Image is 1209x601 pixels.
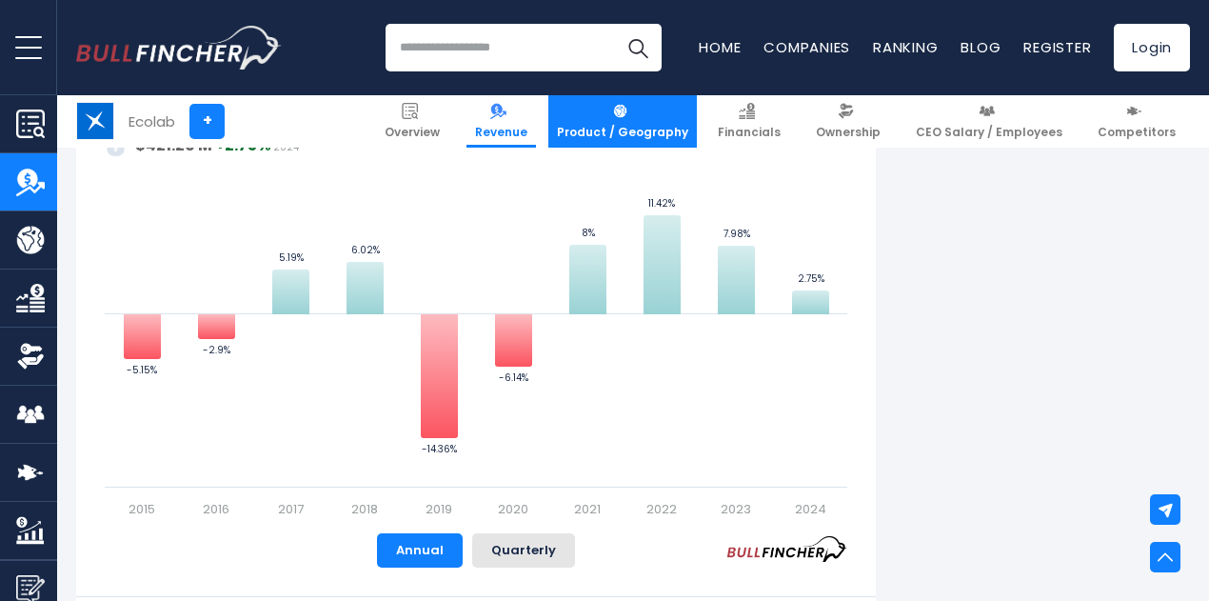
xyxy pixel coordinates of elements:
text: 2.75% [798,271,824,286]
text: 2023 [721,500,751,518]
a: Ownership [807,95,889,148]
span: Ownership [816,125,881,140]
div: Ecolab [129,110,175,132]
img: Bullfincher logo [76,26,282,70]
text: -2.9% [203,343,230,357]
text: 11.42% [648,196,675,210]
a: Overview [376,95,448,148]
text: 6.02% [351,243,380,257]
span: Revenue [475,125,527,140]
text: 7.98% [723,227,750,241]
text: 8% [582,226,595,240]
text: 2020 [498,500,528,518]
a: Go to homepage [76,26,281,70]
a: Product / Geography [548,95,697,148]
a: Ranking [873,37,938,57]
a: Companies [763,37,850,57]
a: Register [1023,37,1091,57]
span: Competitors [1098,125,1176,140]
a: Blog [961,37,1001,57]
a: Competitors [1089,95,1184,148]
svg: Ecolab's Revenue (Year-over-Year Change) [105,90,847,518]
span: Financials [718,125,781,140]
a: + [189,104,225,139]
a: Login [1114,24,1190,71]
span: CEO Salary / Employees [916,125,1062,140]
img: ECL logo [77,103,113,139]
a: Revenue [466,95,536,148]
text: -6.14% [499,371,528,385]
text: 2019 [426,500,452,518]
img: Ownership [16,342,45,371]
a: Home [699,37,741,57]
text: -14.36% [422,442,457,456]
a: CEO Salary / Employees [907,95,1071,148]
text: 2015 [129,500,155,518]
a: Financials [709,95,789,148]
text: 2017 [278,500,304,518]
button: Annual [377,533,463,568]
button: Search [614,24,662,71]
span: Product / Geography [557,125,688,140]
text: 2022 [646,500,677,518]
text: 2016 [203,500,229,518]
text: -5.15% [127,363,157,377]
text: 2018 [351,500,378,518]
text: 2021 [574,500,601,518]
text: 2024 [795,500,826,518]
text: 5.19% [279,250,304,265]
span: Overview [385,125,440,140]
button: Quarterly [472,533,575,568]
span: 2024 [273,140,299,154]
